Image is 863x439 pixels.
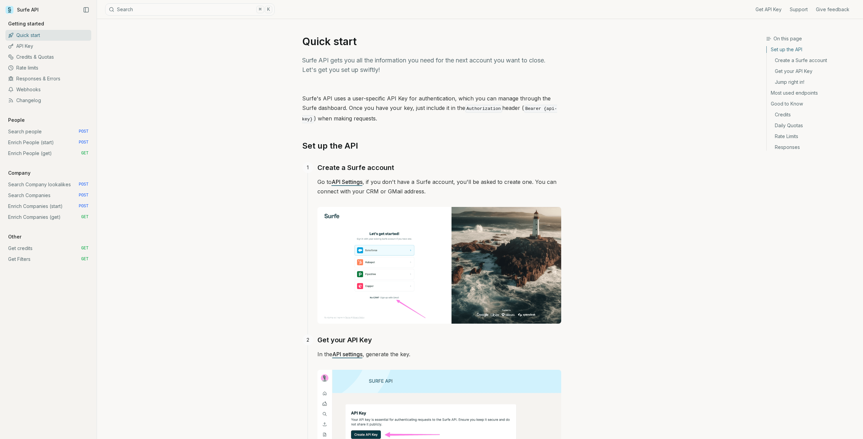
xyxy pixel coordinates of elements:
[79,182,89,187] span: POST
[302,140,358,151] a: Set up the API
[79,204,89,209] span: POST
[317,177,561,196] p: Go to , if you don't have a Surfe account, you'll be asked to create one. You can connect with yo...
[790,6,808,13] a: Support
[816,6,849,13] a: Give feedback
[767,131,858,142] a: Rate Limits
[265,6,272,13] kbd: K
[332,178,362,185] a: API Settings
[105,3,275,16] button: Search⌘K
[5,5,39,15] a: Surfe API
[767,88,858,98] a: Most used endpoints
[756,6,782,13] a: Get API Key
[5,179,91,190] a: Search Company lookalikes POST
[5,148,91,159] a: Enrich People (get) GET
[302,56,561,75] p: Surfe API gets you all the information you need for the next account you want to close. Let's get...
[79,129,89,134] span: POST
[332,351,362,358] a: API settings
[5,73,91,84] a: Responses & Errors
[81,214,89,220] span: GET
[5,233,24,240] p: Other
[767,98,858,109] a: Good to Know
[81,246,89,251] span: GET
[5,95,91,106] a: Changelog
[81,256,89,262] span: GET
[5,254,91,265] a: Get Filters GET
[256,6,264,13] kbd: ⌘
[81,5,91,15] button: Collapse Sidebar
[767,46,858,55] a: Set up the API
[767,109,858,120] a: Credits
[317,162,394,173] a: Create a Surfe account
[5,170,33,176] p: Company
[766,35,858,42] h3: On this page
[5,41,91,52] a: API Key
[5,190,91,201] a: Search Companies POST
[5,30,91,41] a: Quick start
[79,193,89,198] span: POST
[5,243,91,254] a: Get credits GET
[317,335,372,345] a: Get your API Key
[767,66,858,77] a: Get your API Key
[5,212,91,223] a: Enrich Companies (get) GET
[5,84,91,95] a: Webhooks
[302,35,561,47] h1: Quick start
[5,20,47,27] p: Getting started
[5,52,91,62] a: Credits & Quotas
[5,201,91,212] a: Enrich Companies (start) POST
[5,62,91,73] a: Rate limits
[317,207,561,324] img: Image
[5,137,91,148] a: Enrich People (start) POST
[5,126,91,137] a: Search people POST
[79,140,89,145] span: POST
[465,105,502,113] code: Authorization
[302,94,561,124] p: Surfe's API uses a user-specific API Key for authentication, which you can manage through the Sur...
[81,151,89,156] span: GET
[767,120,858,131] a: Daily Quotas
[5,117,27,123] p: People
[767,55,858,66] a: Create a Surfe account
[767,77,858,88] a: Jump right in!
[767,142,858,151] a: Responses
